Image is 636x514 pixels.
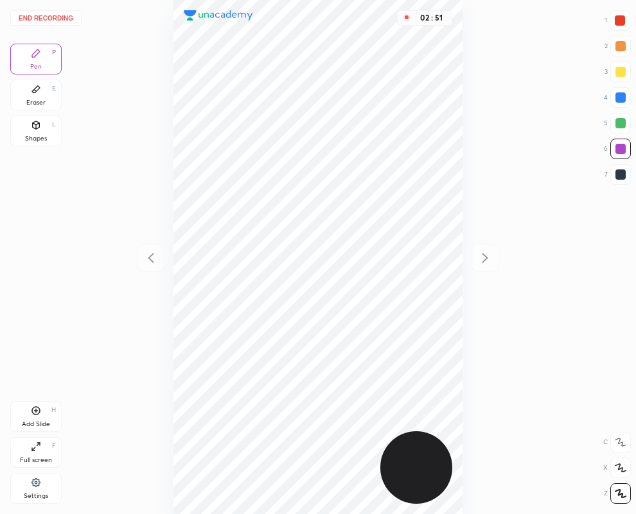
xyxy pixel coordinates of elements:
[52,49,56,56] div: P
[51,407,56,413] div: H
[52,85,56,92] div: E
[603,432,631,452] div: C
[604,483,631,504] div: Z
[26,99,46,106] div: Eraser
[604,113,631,133] div: 5
[605,62,631,82] div: 3
[25,135,47,142] div: Shapes
[20,457,52,463] div: Full screen
[604,87,631,108] div: 4
[603,458,631,478] div: X
[605,10,630,31] div: 1
[605,164,631,185] div: 7
[605,36,631,56] div: 2
[24,493,48,499] div: Settings
[10,10,82,26] button: End recording
[184,10,253,21] img: logo.38c385cc.svg
[22,421,50,427] div: Add Slide
[52,121,56,128] div: L
[416,13,446,22] div: 02 : 51
[52,443,56,449] div: F
[604,139,631,159] div: 6
[30,64,42,70] div: Pen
